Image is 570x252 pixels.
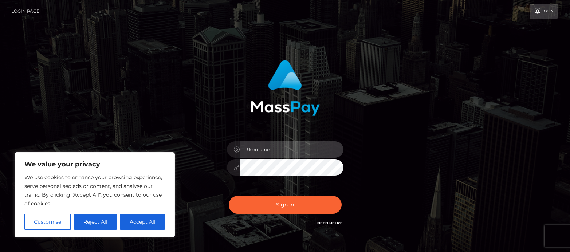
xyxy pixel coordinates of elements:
a: Need Help? [317,221,342,225]
button: Customise [24,214,71,230]
div: We value your privacy [15,152,175,237]
p: We use cookies to enhance your browsing experience, serve personalised ads or content, and analys... [24,173,165,208]
a: Login Page [11,4,39,19]
button: Sign in [229,196,342,214]
button: Accept All [120,214,165,230]
img: MassPay Login [251,60,320,116]
input: Username... [240,141,343,158]
button: Reject All [74,214,117,230]
p: We value your privacy [24,160,165,169]
a: Login [530,4,558,19]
